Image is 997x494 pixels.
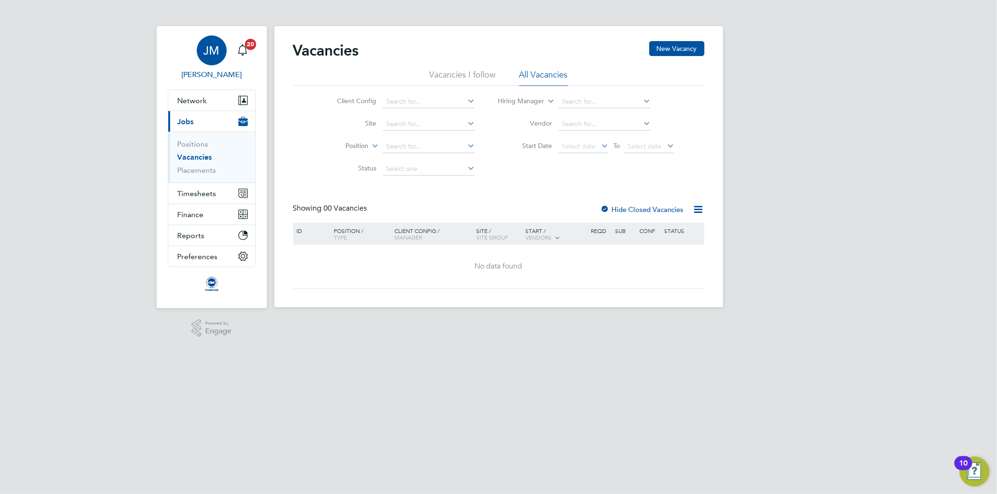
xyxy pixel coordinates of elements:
[178,189,216,198] span: Timesheets
[559,118,651,131] input: Search for...
[315,141,368,151] label: Position
[383,140,475,153] input: Search for...
[178,252,218,261] span: Preferences
[178,140,208,148] a: Positions
[394,233,422,241] span: Manager
[476,233,508,241] span: Site Group
[178,210,204,219] span: Finance
[168,132,255,183] div: Jobs
[588,223,613,239] div: Reqd
[178,153,212,162] a: Vacancies
[205,319,231,327] span: Powered by
[662,223,703,239] div: Status
[168,276,256,291] a: Go to home page
[323,97,376,105] label: Client Config
[168,183,255,204] button: Timesheets
[168,35,256,80] a: JM[PERSON_NAME]
[294,223,327,239] div: ID
[327,223,392,245] div: Position /
[525,233,552,241] span: Vendors
[178,166,216,175] a: Placements
[168,204,255,225] button: Finance
[383,95,475,108] input: Search for...
[490,97,544,106] label: Hiring Manager
[245,39,256,50] span: 20
[638,223,662,239] div: Conf
[323,119,376,127] label: Site
[168,69,256,80] span: Jo Morris
[392,223,474,245] div: Client Config /
[204,44,220,56] span: JM
[383,118,475,131] input: Search for...
[178,96,207,105] span: Network
[628,142,661,150] span: Select date
[613,223,637,239] div: Sub
[383,162,475,176] input: Select one
[601,205,684,214] label: Hide Closed Vacancies
[233,35,252,65] a: 20
[168,111,255,132] button: Jobs
[430,69,496,86] li: Vacancies I follow
[178,231,205,240] span: Reports
[523,223,588,246] div: Start /
[498,141,552,150] label: Start Date
[610,140,623,152] span: To
[324,204,367,213] span: 00 Vacancies
[323,164,376,172] label: Status
[294,261,703,271] div: No data found
[959,463,968,475] div: 10
[474,223,523,245] div: Site /
[498,119,552,127] label: Vendor
[168,246,255,267] button: Preferences
[649,41,704,56] button: New Vacancy
[960,457,990,487] button: Open Resource Center, 10 new notifications
[293,41,359,60] h2: Vacancies
[559,95,651,108] input: Search for...
[519,69,568,86] li: All Vacancies
[204,276,219,291] img: albioninthecommunity-logo-retina.png
[192,319,231,337] a: Powered byEngage
[562,142,595,150] span: Select date
[157,26,267,308] nav: Main navigation
[334,233,347,241] span: Type
[205,327,231,335] span: Engage
[293,204,369,213] div: Showing
[168,225,255,246] button: Reports
[178,117,194,126] span: Jobs
[168,90,255,111] button: Network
